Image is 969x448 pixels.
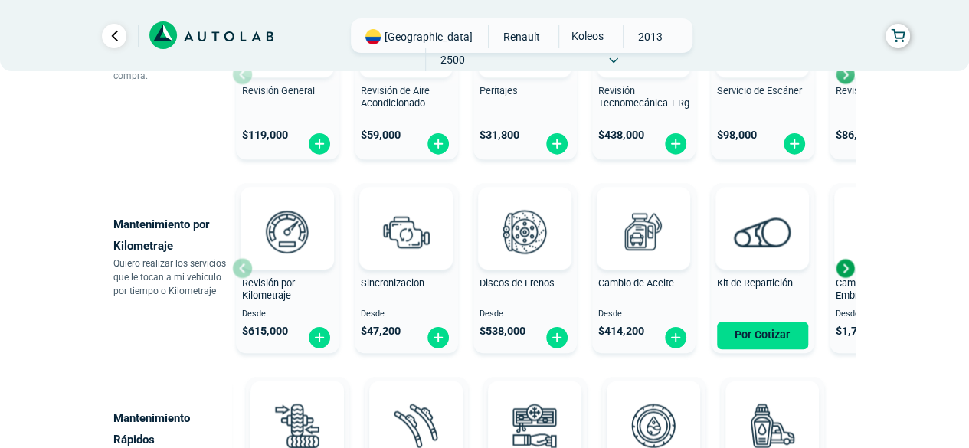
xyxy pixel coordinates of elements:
[242,277,295,302] span: Revisión por Kilometraje
[833,63,856,86] div: Next slide
[393,384,439,430] img: AD0BCuuxAAAAAElFTkSuQmCC
[480,129,519,142] span: $ 31,800
[355,183,458,353] button: Sincronizacion Desde $47,200
[739,190,785,236] img: AD0BCuuxAAAAAElFTkSuQmCC
[717,129,757,142] span: $ 98,000
[545,325,569,349] img: fi_plus-circle2.svg
[620,190,666,236] img: AD0BCuuxAAAAAElFTkSuQmCC
[102,24,126,48] a: Ir al paso anterior
[836,309,927,319] span: Desde
[512,384,558,430] img: AD0BCuuxAAAAAElFTkSuQmCC
[598,85,689,110] span: Revisión Tecnomecánica + Rg
[734,217,791,247] img: correa_de_reparticion-v3.svg
[663,132,688,155] img: fi_plus-circle2.svg
[473,183,577,353] button: Discos de Frenos Desde $538,000
[385,29,473,44] span: [GEOGRAPHIC_DATA]
[711,183,814,353] button: Kit de Repartición Por Cotizar
[592,183,696,353] button: Cambio de Aceite Desde $414,200
[491,198,558,265] img: frenos2-v3.svg
[480,325,525,338] span: $ 538,000
[113,257,232,298] p: Quiero realizar los servicios que le tocan a mi vehículo por tiempo o Kilometraje
[630,384,676,430] img: AD0BCuuxAAAAAElFTkSuQmCC
[113,214,232,257] p: Mantenimiento por Kilometraje
[663,325,688,349] img: fi_plus-circle2.svg
[361,325,401,338] span: $ 47,200
[372,198,440,265] img: sincronizacion-v3.svg
[242,309,333,319] span: Desde
[480,85,518,96] span: Peritajes
[847,198,915,265] img: kit_de_embrague-v3.svg
[749,384,795,430] img: AD0BCuuxAAAAAElFTkSuQmCC
[598,129,644,142] span: $ 438,000
[836,277,908,302] span: Cambio de Kit de Embrague
[836,325,891,338] span: $ 1,780,000
[717,277,793,289] span: Kit de Repartición
[242,325,288,338] span: $ 615,000
[830,183,933,353] button: Cambio de Kit de Embrague Desde $1,780,000
[559,25,614,47] span: KOLEOS
[624,25,678,48] span: 2013
[361,85,430,110] span: Revisión de Aire Acondicionado
[383,190,429,236] img: AD0BCuuxAAAAAElFTkSuQmCC
[480,277,555,289] span: Discos de Frenos
[307,132,332,155] img: fi_plus-circle2.svg
[598,325,644,338] span: $ 414,200
[242,85,315,96] span: Revisión General
[426,325,450,349] img: fi_plus-circle2.svg
[480,309,571,319] span: Desde
[426,48,480,71] span: 2500
[836,129,876,142] span: $ 86,900
[254,198,321,265] img: revision_por_kilometraje-v3.svg
[307,325,332,349] img: fi_plus-circle2.svg
[426,132,450,155] img: fi_plus-circle2.svg
[610,198,677,265] img: cambio_de_aceite-v3.svg
[545,132,569,155] img: fi_plus-circle2.svg
[836,85,918,96] span: Revisión de Batería
[274,384,320,430] img: AD0BCuuxAAAAAElFTkSuQmCC
[365,29,381,44] img: Flag of COLOMBIA
[598,277,674,289] span: Cambio de Aceite
[236,183,339,353] button: Revisión por Kilometraje Desde $615,000
[833,257,856,280] div: Next slide
[361,129,401,142] span: $ 59,000
[717,85,802,96] span: Servicio de Escáner
[264,190,310,236] img: AD0BCuuxAAAAAElFTkSuQmCC
[502,190,548,236] img: AD0BCuuxAAAAAElFTkSuQmCC
[598,309,689,319] span: Desde
[361,309,452,319] span: Desde
[242,129,288,142] span: $ 119,000
[361,277,424,289] span: Sincronizacion
[495,25,549,48] span: RENAULT
[717,322,808,349] button: Por Cotizar
[782,132,807,155] img: fi_plus-circle2.svg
